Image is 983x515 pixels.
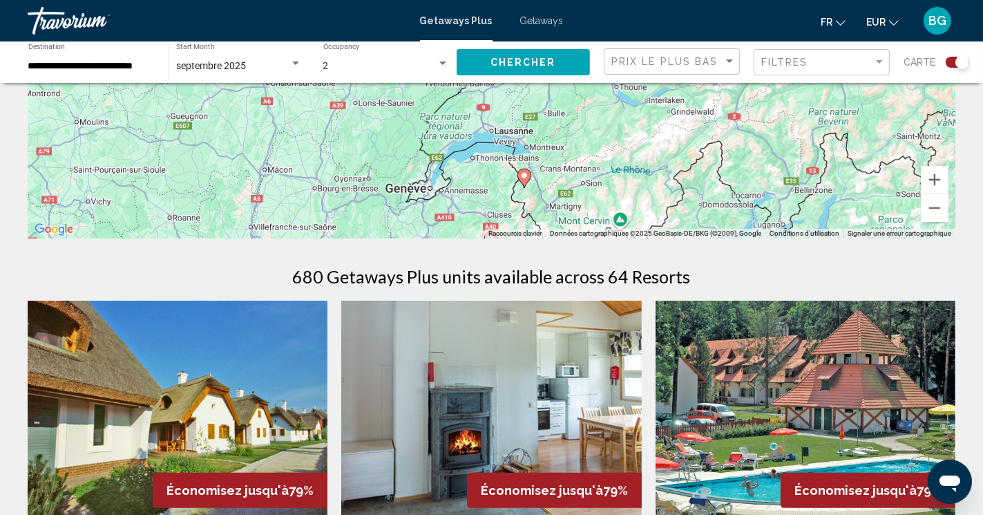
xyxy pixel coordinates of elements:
[490,57,556,68] span: Chercher
[904,53,935,72] span: Carte
[821,17,832,28] span: fr
[28,7,406,35] a: Travorium
[520,15,564,26] a: Getaways
[481,483,603,498] span: Économisez jusqu'à
[781,473,955,508] div: 79%
[928,460,972,504] iframe: Bouton de lancement de la fenêtre de messagerie
[457,49,591,75] button: Chercher
[420,15,493,26] a: Getaways Plus
[866,17,886,28] span: EUR
[761,57,808,68] span: Filtres
[770,230,839,237] a: Conditions d'utilisation
[794,483,917,498] span: Économisez jusqu'à
[921,166,948,194] button: Zoom avant
[176,60,246,71] span: septembre 2025
[31,221,77,238] img: Google
[754,48,890,77] button: Filter
[919,6,955,35] button: User Menu
[166,483,289,498] span: Économisez jusqu'à
[611,56,718,67] span: Prix ​​le plus bas
[866,12,899,32] button: Change currency
[467,473,642,508] div: 79%
[153,473,327,508] div: 79%
[293,266,691,287] h1: 680 Getaways Plus units available across 64 Resorts
[550,230,761,237] span: Données cartographiques ©2025 GeoBasis-DE/BKG (©2009), Google
[928,14,946,28] span: BG
[821,12,846,32] button: Change language
[488,229,542,238] button: Raccourcis clavier
[611,56,736,68] mat-select: Sort by
[921,194,948,222] button: Zoom arrière
[848,230,951,237] a: Signaler une erreur cartographique
[323,60,329,71] span: 2
[31,221,77,238] a: Ouvrir cette zone dans Google Maps (dans une nouvelle fenêtre)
